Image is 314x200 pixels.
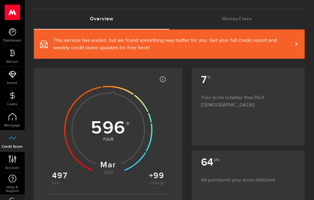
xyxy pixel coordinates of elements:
[201,171,296,184] p: until your score hits
[169,9,305,29] a: MoneyClass
[263,178,275,183] span: Good
[34,9,305,30] ul: Tabs Navigation
[34,30,305,59] a: This service has ended, but we found something way better for you. Get your full credit report an...
[201,156,219,169] b: 64
[201,178,221,183] span: 64 points
[201,88,296,109] p: Your score is better than of [DEMOGRAPHIC_DATA]!
[5,2,23,21] button: Open LiveChat chat widget
[53,37,292,52] span: This service has ended, but we found something way better for you. Get your full credit report an...
[201,74,210,86] b: 7
[34,9,169,29] a: Overview
[254,95,260,100] span: 7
